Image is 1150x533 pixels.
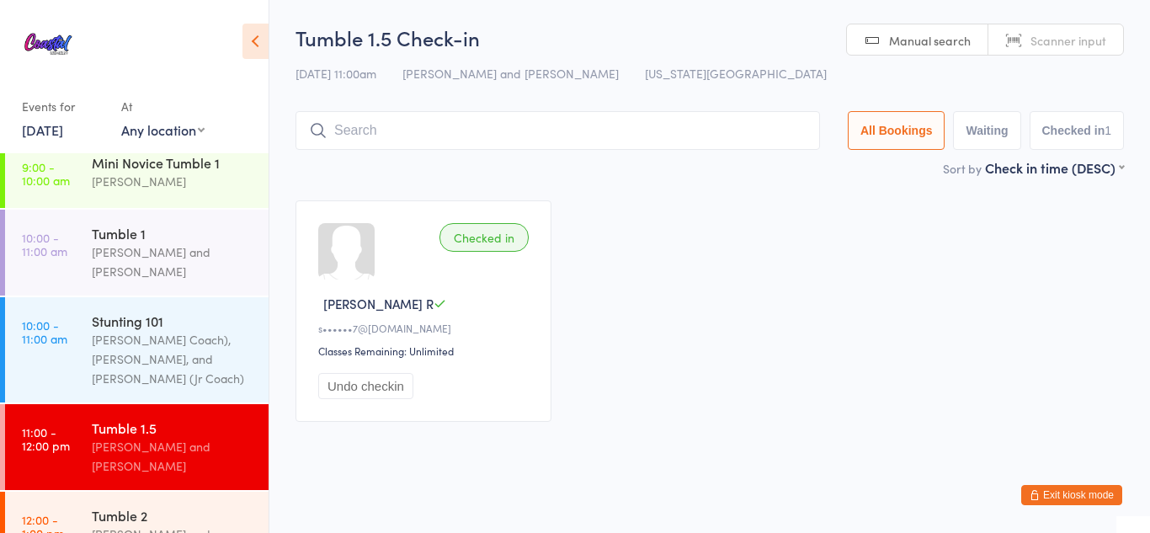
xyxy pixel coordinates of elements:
div: Any location [121,120,205,139]
div: Mini Novice Tumble 1 [92,153,254,172]
span: [PERSON_NAME] R [323,295,434,312]
time: 11:00 - 12:00 pm [22,425,70,452]
button: Checked in1 [1030,111,1125,150]
div: [PERSON_NAME] and [PERSON_NAME] [92,437,254,476]
div: [PERSON_NAME] [92,172,254,191]
a: [DATE] [22,120,63,139]
a: 10:00 -11:00 amStunting 101[PERSON_NAME] Coach), [PERSON_NAME], and [PERSON_NAME] (Jr Coach) [5,297,269,402]
span: [PERSON_NAME] and [PERSON_NAME] [402,65,619,82]
button: Exit kiosk mode [1021,485,1122,505]
div: Tumble 1 [92,224,254,243]
div: Stunting 101 [92,312,254,330]
a: 10:00 -11:00 amTumble 1[PERSON_NAME] and [PERSON_NAME] [5,210,269,296]
div: Checked in [439,223,529,252]
img: Coastal All-Stars [17,13,80,76]
button: Undo checkin [318,373,413,399]
div: At [121,93,205,120]
div: Tumble 2 [92,506,254,525]
span: [US_STATE][GEOGRAPHIC_DATA] [645,65,827,82]
button: Waiting [953,111,1020,150]
time: 10:00 - 11:00 am [22,318,67,345]
button: All Bookings [848,111,945,150]
label: Sort by [943,160,982,177]
div: [PERSON_NAME] and [PERSON_NAME] [92,243,254,281]
h2: Tumble 1.5 Check-in [295,24,1124,51]
div: Classes Remaining: Unlimited [318,344,534,358]
div: [PERSON_NAME] Coach), [PERSON_NAME], and [PERSON_NAME] (Jr Coach) [92,330,254,388]
div: 1 [1105,124,1111,137]
span: Manual search [889,32,971,49]
input: Search [295,111,820,150]
a: 11:00 -12:00 pmTumble 1.5[PERSON_NAME] and [PERSON_NAME] [5,404,269,490]
a: 9:00 -10:00 amMini Novice Tumble 1[PERSON_NAME] [5,139,269,208]
span: Scanner input [1030,32,1106,49]
div: Events for [22,93,104,120]
div: Check in time (DESC) [985,158,1124,177]
span: [DATE] 11:00am [295,65,376,82]
time: 9:00 - 10:00 am [22,160,70,187]
time: 10:00 - 11:00 am [22,231,67,258]
div: s••••••7@[DOMAIN_NAME] [318,321,534,335]
div: Tumble 1.5 [92,418,254,437]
